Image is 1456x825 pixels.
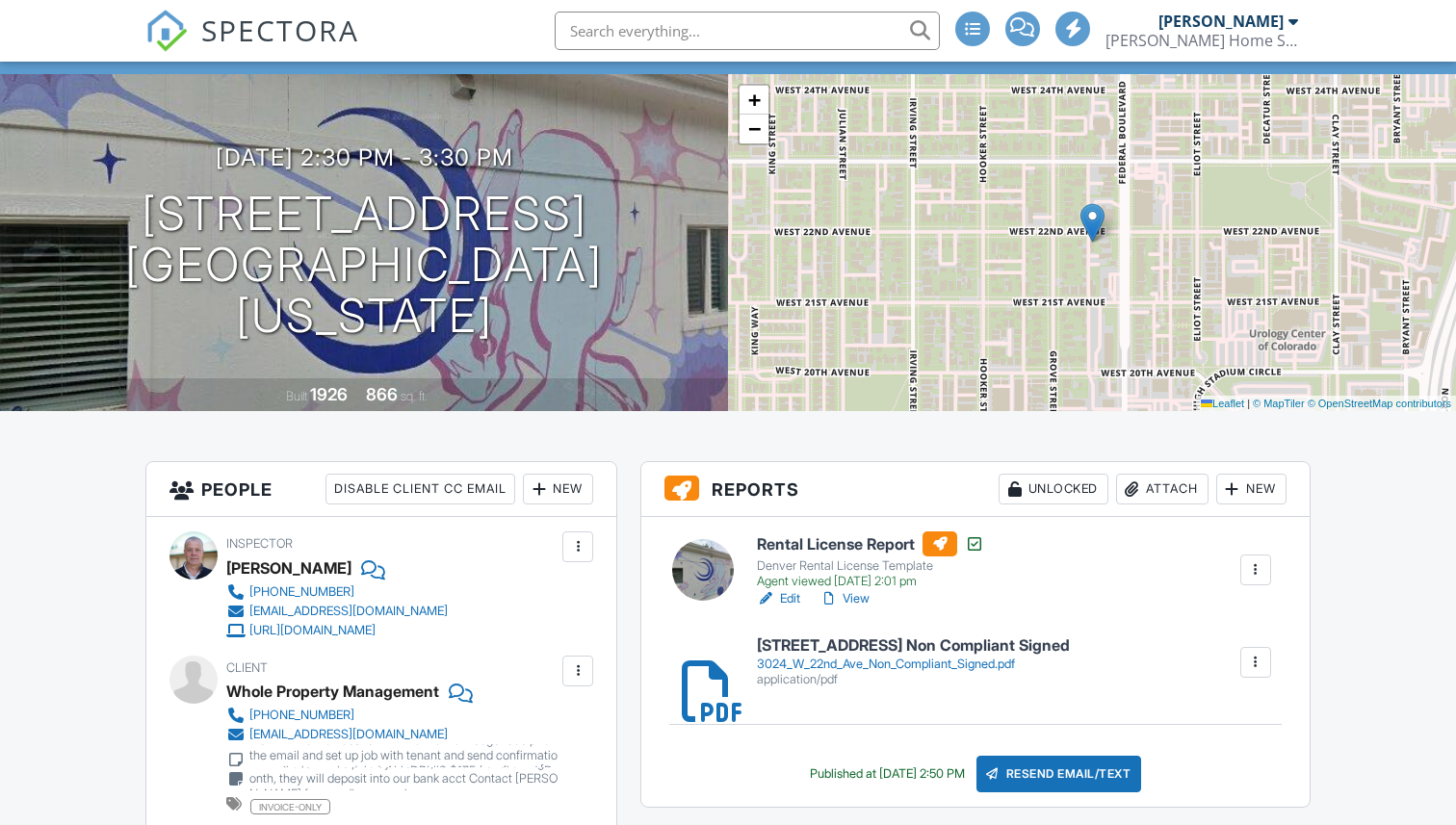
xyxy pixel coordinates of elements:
[145,10,188,52] img: The Best Home Inspection Software - Spectora
[555,12,940,50] input: Search everything...
[310,384,348,404] div: 1926
[1247,398,1250,409] span: |
[757,531,984,556] h6: Rental License Report
[325,474,515,504] div: Disable Client CC Email
[748,116,761,141] span: −
[249,708,354,723] div: [PHONE_NUMBER]
[226,554,351,582] div: [PERSON_NAME]
[757,589,800,608] a: Edit
[249,623,376,638] div: [URL][DOMAIN_NAME]
[249,604,448,619] div: [EMAIL_ADDRESS][DOMAIN_NAME]
[740,86,768,115] a: Zoom in
[401,389,428,403] span: sq. ft.
[757,672,1070,687] div: application/pdf
[250,799,330,814] span: invoice-only
[757,531,984,589] a: Rental License Report Denver Rental License Template Agent viewed [DATE] 2:01 pm
[226,660,268,675] span: Client
[641,462,1310,517] h3: Reports
[999,474,1108,504] div: Unlocked
[1080,203,1105,243] img: Marker
[810,766,965,782] div: Published at [DATE] 2:50 PM
[249,727,448,742] div: [EMAIL_ADDRESS][DOMAIN_NAME]
[226,677,439,706] div: Whole Property Management
[146,462,616,517] h3: People
[31,189,697,341] h1: [STREET_ADDRESS] [GEOGRAPHIC_DATA][US_STATE]
[226,621,448,640] a: [URL][DOMAIN_NAME]
[1201,398,1244,409] a: Leaflet
[145,26,359,66] a: SPECTORA
[226,582,448,602] a: [PHONE_NUMBER]
[740,115,768,143] a: Zoom out
[249,756,558,802] div: All invoices will be paid by the 9th/10th of the following month, they will deposit into our bank...
[1116,474,1209,504] div: Attach
[819,589,870,608] a: View
[226,725,558,744] a: [EMAIL_ADDRESS][DOMAIN_NAME]
[748,88,761,112] span: +
[366,384,398,404] div: 866
[757,574,984,589] div: Agent viewed [DATE] 2:01 pm
[226,602,448,621] a: [EMAIL_ADDRESS][DOMAIN_NAME]
[226,536,293,551] span: Inspector
[249,584,354,600] div: [PHONE_NUMBER]
[286,389,307,403] span: Built
[1216,474,1287,504] div: New
[1105,31,1298,50] div: Scott Home Services, LLC
[757,657,1070,672] div: 3024_W_22nd_Ave_Non_Compliant_Signed.pdf
[1253,398,1305,409] a: © MapTiler
[201,10,359,50] span: SPECTORA
[216,144,513,170] h3: [DATE] 2:30 pm - 3:30 pm
[976,756,1142,792] div: Resend Email/Text
[1308,398,1451,409] a: © OpenStreetMap contributors
[1158,12,1284,31] div: [PERSON_NAME]
[757,558,984,574] div: Denver Rental License Template
[523,474,593,504] div: New
[757,637,1070,686] a: [STREET_ADDRESS] Non Compliant Signed 3024_W_22nd_Ave_Non_Compliant_Signed.pdf application/pdf
[757,637,1070,655] h6: [STREET_ADDRESS] Non Compliant Signed
[226,706,558,725] a: [PHONE_NUMBER]
[249,686,558,825] div: [DATE] USE THIS PROFILE SEE SPECIAL PRICING conf email for invoice OK TO UNLCK REOPORTS - TO BE I...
